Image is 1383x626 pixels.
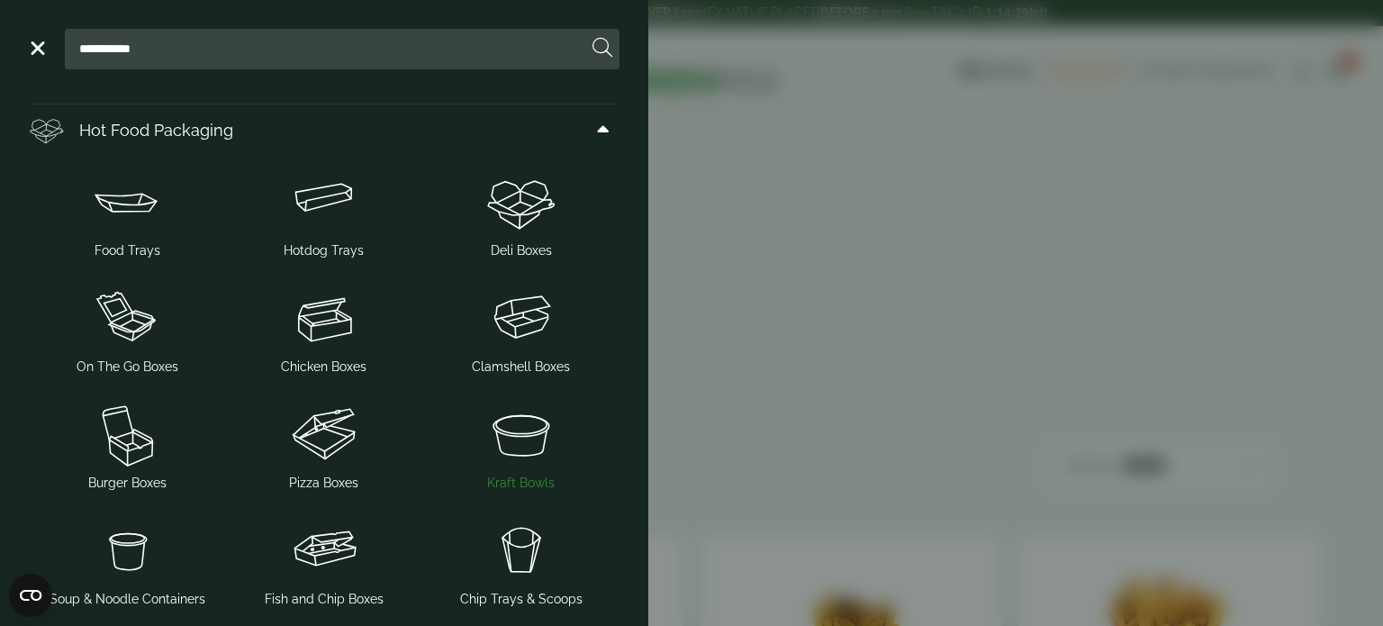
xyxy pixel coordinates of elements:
[429,166,612,238] img: Deli_box.svg
[36,166,219,238] img: Food_tray.svg
[233,514,416,586] img: FishNchip_box.svg
[281,358,366,377] span: Chicken Boxes
[79,118,233,142] span: Hot Food Packaging
[50,590,205,609] span: Soup & Noodle Containers
[36,514,219,586] img: SoupNoodle_container.svg
[36,278,219,380] a: On The Go Boxes
[36,162,219,264] a: Food Trays
[233,282,416,354] img: Chicken_box-1.svg
[429,282,612,354] img: Clamshell_box.svg
[36,398,219,470] img: Burger_box.svg
[233,395,416,496] a: Pizza Boxes
[233,398,416,470] img: Pizza_boxes.svg
[77,358,178,377] span: On The Go Boxes
[289,474,358,493] span: Pizza Boxes
[29,112,65,148] img: Deli_box.svg
[36,282,219,354] img: OnTheGo_boxes.svg
[233,511,416,612] a: Fish and Chip Boxes
[429,162,612,264] a: Deli Boxes
[429,398,612,470] img: SoupNsalad_bowls.svg
[429,395,612,496] a: Kraft Bowls
[487,474,555,493] span: Kraft Bowls
[472,358,570,377] span: Clamshell Boxes
[233,162,416,264] a: Hotdog Trays
[29,104,619,155] a: Hot Food Packaging
[36,511,219,612] a: Soup & Noodle Containers
[429,511,612,612] a: Chip Trays & Scoops
[233,166,416,238] img: Hotdog_tray.svg
[233,278,416,380] a: Chicken Boxes
[429,278,612,380] a: Clamshell Boxes
[284,241,364,260] span: Hotdog Trays
[9,574,52,617] button: Open CMP widget
[88,474,167,493] span: Burger Boxes
[491,241,552,260] span: Deli Boxes
[429,514,612,586] img: Chip_tray.svg
[95,241,160,260] span: Food Trays
[265,590,384,609] span: Fish and Chip Boxes
[460,590,583,609] span: Chip Trays & Scoops
[36,395,219,496] a: Burger Boxes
